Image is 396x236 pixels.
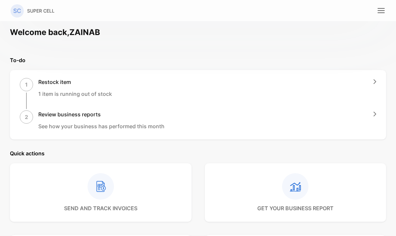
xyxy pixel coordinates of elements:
p: 1 item is running out of stock [38,90,112,98]
p: See how your business has performed this month [38,122,164,130]
p: To-do [10,56,386,64]
p: Quick actions [10,149,386,157]
p: 1 [25,81,28,89]
p: SC [13,7,21,15]
p: get your business report [257,204,334,212]
h1: Review business reports [38,110,164,118]
p: send and track invoices [64,204,137,212]
h1: Restock item [38,78,112,86]
h1: Welcome back, ZAINAB [10,26,100,38]
p: 2 [25,113,28,121]
p: SUPER CELL [27,7,54,14]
